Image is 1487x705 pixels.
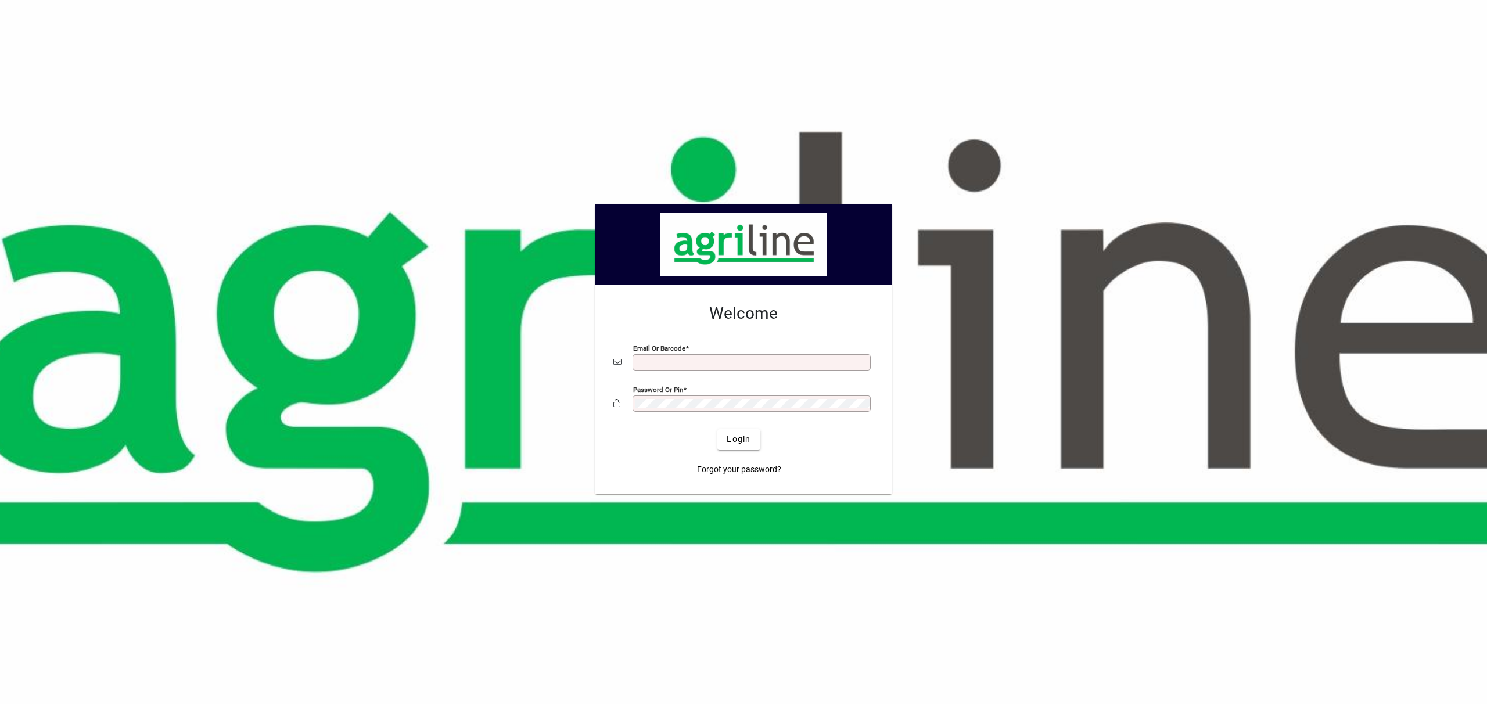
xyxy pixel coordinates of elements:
button: Login [717,429,760,450]
span: Login [727,433,750,445]
mat-label: Email or Barcode [633,344,685,352]
h2: Welcome [613,304,874,323]
mat-label: Password or Pin [633,385,683,393]
a: Forgot your password? [692,459,786,480]
span: Forgot your password? [697,463,781,476]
